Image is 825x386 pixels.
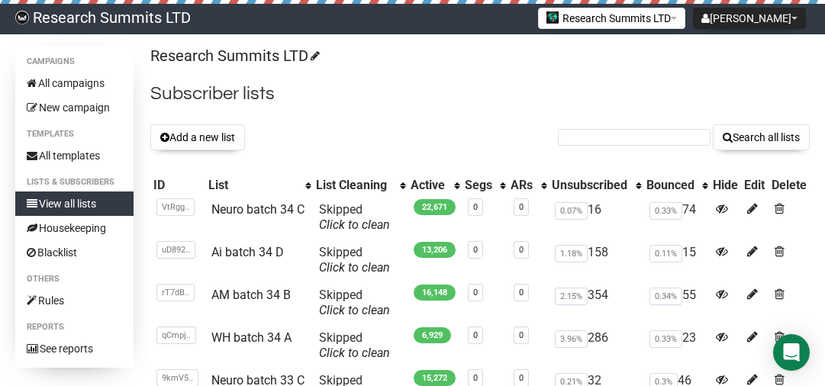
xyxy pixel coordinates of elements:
span: 6,929 [414,327,451,343]
td: 16 [549,196,643,239]
span: 0.33% [649,202,682,220]
a: Click to clean [319,260,390,275]
h2: Subscriber lists [150,80,810,108]
img: 2.jpg [546,11,559,24]
div: List Cleaning [316,178,392,193]
div: Bounced [646,178,695,193]
li: Templates [15,125,134,143]
a: 0 [473,330,478,340]
li: Others [15,270,134,288]
a: 0 [473,373,478,383]
span: 1.18% [555,245,588,262]
a: Blacklist [15,240,134,265]
div: ARs [511,178,533,193]
a: Housekeeping [15,216,134,240]
a: All campaigns [15,71,134,95]
img: bccbfd5974049ef095ce3c15df0eef5a [15,11,29,24]
a: Click to clean [319,217,390,232]
span: 13,206 [414,242,456,258]
span: rT7dB.. [156,284,195,301]
td: 15 [643,239,711,281]
th: Active: No sort applied, activate to apply an ascending sort [408,175,462,196]
div: Unsubscribed [552,178,628,193]
a: 0 [519,288,524,298]
a: 0 [519,245,524,255]
div: ID [153,178,201,193]
a: Click to clean [319,303,390,317]
td: 354 [549,281,643,324]
th: ID: No sort applied, sorting is disabled [150,175,205,196]
div: Segs [465,178,492,193]
a: Rules [15,288,134,313]
th: Unsubscribed: No sort applied, activate to apply an ascending sort [549,175,643,196]
a: 0 [519,330,524,340]
a: See reports [15,336,134,361]
span: 0.07% [555,202,588,220]
a: 0 [473,245,478,255]
span: uD892.. [156,241,195,259]
a: Click to clean [319,346,390,360]
th: Hide: No sort applied, sorting is disabled [710,175,741,196]
a: View all lists [15,191,134,216]
span: 16,148 [414,285,456,301]
th: Delete: No sort applied, sorting is disabled [769,175,810,196]
span: 0.34% [649,288,682,305]
a: WH batch 34 A [211,330,292,345]
span: Skipped [319,245,390,275]
span: 0.11% [649,245,682,262]
span: Skipped [319,288,390,317]
div: List [208,178,298,193]
button: Search all lists [713,124,810,150]
span: 15,272 [414,370,456,386]
th: Segs: No sort applied, activate to apply an ascending sort [462,175,508,196]
th: Bounced: No sort applied, activate to apply an ascending sort [643,175,711,196]
td: 23 [643,324,711,367]
a: Research Summits LTD [150,47,317,65]
div: Active [411,178,446,193]
a: AM batch 34 B [211,288,291,302]
span: Skipped [319,330,390,360]
span: 3.96% [555,330,588,348]
span: 0.33% [649,330,682,348]
li: Reports [15,318,134,336]
li: Campaigns [15,53,134,71]
td: 55 [643,281,711,324]
div: Open Intercom Messenger [773,334,810,371]
button: Research Summits LTD [538,8,685,29]
a: 0 [473,288,478,298]
span: 22,671 [414,199,456,215]
td: 74 [643,196,711,239]
a: Ai batch 34 D [211,245,284,259]
a: 0 [519,202,524,212]
div: Edit [744,178,765,193]
th: List Cleaning: No sort applied, activate to apply an ascending sort [313,175,408,196]
th: Edit: No sort applied, sorting is disabled [741,175,768,196]
td: 286 [549,324,643,367]
th: ARs: No sort applied, activate to apply an ascending sort [508,175,548,196]
span: VtRgg.. [156,198,195,216]
a: 0 [473,202,478,212]
span: Skipped [319,202,390,232]
button: Add a new list [150,124,245,150]
div: Hide [713,178,738,193]
span: 2.15% [555,288,588,305]
a: 0 [519,373,524,383]
span: qCmpj.. [156,326,196,344]
a: Neuro batch 34 C [211,202,305,217]
a: New campaign [15,95,134,120]
th: List: No sort applied, activate to apply an ascending sort [205,175,313,196]
li: Lists & subscribers [15,173,134,191]
button: [PERSON_NAME] [693,8,806,29]
a: All templates [15,143,134,168]
div: Delete [772,178,807,193]
td: 158 [549,239,643,281]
